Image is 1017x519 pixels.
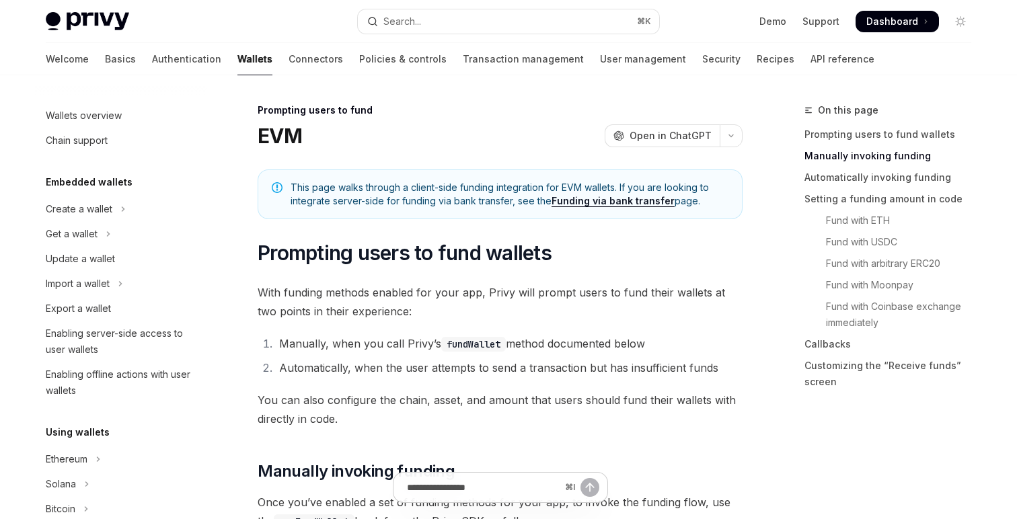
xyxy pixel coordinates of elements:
[35,272,207,296] button: Toggle Import a wallet section
[46,201,112,217] div: Create a wallet
[804,145,982,167] a: Manually invoking funding
[46,43,89,75] a: Welcome
[552,195,675,207] a: Funding via bank transfer
[291,181,728,208] span: This page walks through a client-side funding integration for EVM wallets. If you are looking to ...
[46,251,115,267] div: Update a wallet
[46,301,111,317] div: Export a wallet
[950,11,971,32] button: Toggle dark mode
[702,43,741,75] a: Security
[35,321,207,362] a: Enabling server-side access to user wallets
[46,501,75,517] div: Bitcoin
[757,43,794,75] a: Recipes
[35,447,207,471] button: Toggle Ethereum section
[358,9,659,34] button: Open search
[463,43,584,75] a: Transaction management
[35,222,207,246] button: Toggle Get a wallet section
[258,104,743,117] div: Prompting users to fund
[866,15,918,28] span: Dashboard
[35,472,207,496] button: Toggle Solana section
[804,231,982,253] a: Fund with USDC
[46,325,199,358] div: Enabling server-side access to user wallets
[630,129,712,143] span: Open in ChatGPT
[35,197,207,221] button: Toggle Create a wallet section
[35,247,207,271] a: Update a wallet
[811,43,874,75] a: API reference
[46,226,98,242] div: Get a wallet
[407,473,560,502] input: Ask a question...
[818,102,878,118] span: On this page
[804,253,982,274] a: Fund with arbitrary ERC20
[258,283,743,321] span: With funding methods enabled for your app, Privy will prompt users to fund their wallets at two p...
[856,11,939,32] a: Dashboard
[804,188,982,210] a: Setting a funding amount in code
[35,296,207,321] a: Export a wallet
[46,276,110,292] div: Import a wallet
[359,43,447,75] a: Policies & controls
[152,43,221,75] a: Authentication
[258,124,302,148] h1: EVM
[35,362,207,403] a: Enabling offline actions with user wallets
[46,12,129,31] img: light logo
[804,124,982,145] a: Prompting users to fund wallets
[46,476,76,492] div: Solana
[258,461,455,482] span: Manually invoking funding
[46,366,199,399] div: Enabling offline actions with user wallets
[35,128,207,153] a: Chain support
[46,424,110,440] h5: Using wallets
[46,108,122,124] div: Wallets overview
[383,13,421,30] div: Search...
[802,15,839,28] a: Support
[637,16,651,27] span: ⌘ K
[237,43,272,75] a: Wallets
[272,182,282,193] svg: Note
[759,15,786,28] a: Demo
[46,132,108,149] div: Chain support
[804,355,982,393] a: Customizing the “Receive funds” screen
[804,333,982,355] a: Callbacks
[600,43,686,75] a: User management
[441,337,506,352] code: fundWallet
[804,296,982,333] a: Fund with Coinbase exchange immediately
[804,167,982,188] a: Automatically invoking funding
[605,124,720,147] button: Open in ChatGPT
[258,241,552,265] span: Prompting users to fund wallets
[289,43,343,75] a: Connectors
[804,210,982,231] a: Fund with ETH
[275,334,743,353] li: Manually, when you call Privy’s method documented below
[105,43,136,75] a: Basics
[35,104,207,128] a: Wallets overview
[46,451,87,467] div: Ethereum
[804,274,982,296] a: Fund with Moonpay
[258,391,743,428] span: You can also configure the chain, asset, and amount that users should fund their wallets with dir...
[46,174,133,190] h5: Embedded wallets
[275,358,743,377] li: Automatically, when the user attempts to send a transaction but has insufficient funds
[580,478,599,497] button: Send message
